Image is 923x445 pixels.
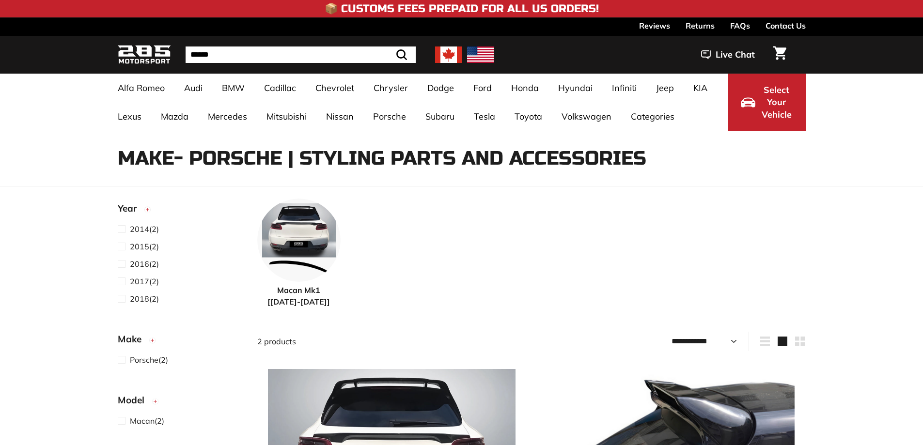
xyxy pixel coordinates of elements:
[684,74,717,102] a: KIA
[186,46,416,63] input: Search
[639,17,670,34] a: Reviews
[130,242,149,251] span: 2015
[257,199,341,307] a: Macan Mk1 [[DATE]-[DATE]]
[118,44,171,66] img: Logo_285_Motorsport_areodynamics_components
[254,74,306,102] a: Cadillac
[686,17,715,34] a: Returns
[363,102,416,131] a: Porsche
[325,3,599,15] h4: 📦 Customs Fees Prepaid for All US Orders!
[760,84,793,121] span: Select Your Vehicle
[728,74,806,131] button: Select Your Vehicle
[151,102,198,131] a: Mazda
[130,415,164,427] span: (2)
[108,74,174,102] a: Alfa Romeo
[716,48,755,61] span: Live Chat
[767,38,792,71] a: Cart
[130,258,159,270] span: (2)
[548,74,602,102] a: Hyundai
[418,74,464,102] a: Dodge
[130,241,159,252] span: (2)
[257,102,316,131] a: Mitsubishi
[130,259,149,269] span: 2016
[501,74,548,102] a: Honda
[118,148,806,169] h1: Make- Porsche | Styling Parts and Accessories
[730,17,750,34] a: FAQs
[621,102,684,131] a: Categories
[257,284,341,307] span: Macan Mk1 [[DATE]-[DATE]]
[130,224,149,234] span: 2014
[552,102,621,131] a: Volkswagen
[505,102,552,131] a: Toyota
[212,74,254,102] a: BMW
[130,293,159,305] span: (2)
[464,74,501,102] a: Ford
[130,354,168,366] span: (2)
[416,102,464,131] a: Subaru
[316,102,363,131] a: Nissan
[118,201,144,215] span: Year
[118,390,242,414] button: Model
[130,416,155,426] span: Macan
[464,102,505,131] a: Tesla
[108,102,151,131] a: Lexus
[130,223,159,235] span: (2)
[257,336,532,347] div: 2 products
[118,199,242,223] button: Year
[306,74,364,102] a: Chevrolet
[130,355,158,365] span: Porsche
[688,43,767,67] button: Live Chat
[602,74,646,102] a: Infiniti
[174,74,212,102] a: Audi
[130,294,149,304] span: 2018
[364,74,418,102] a: Chrysler
[118,332,149,346] span: Make
[198,102,257,131] a: Mercedes
[118,393,152,407] span: Model
[118,329,242,353] button: Make
[766,17,806,34] a: Contact Us
[130,276,159,287] span: (2)
[130,276,149,286] span: 2017
[646,74,684,102] a: Jeep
